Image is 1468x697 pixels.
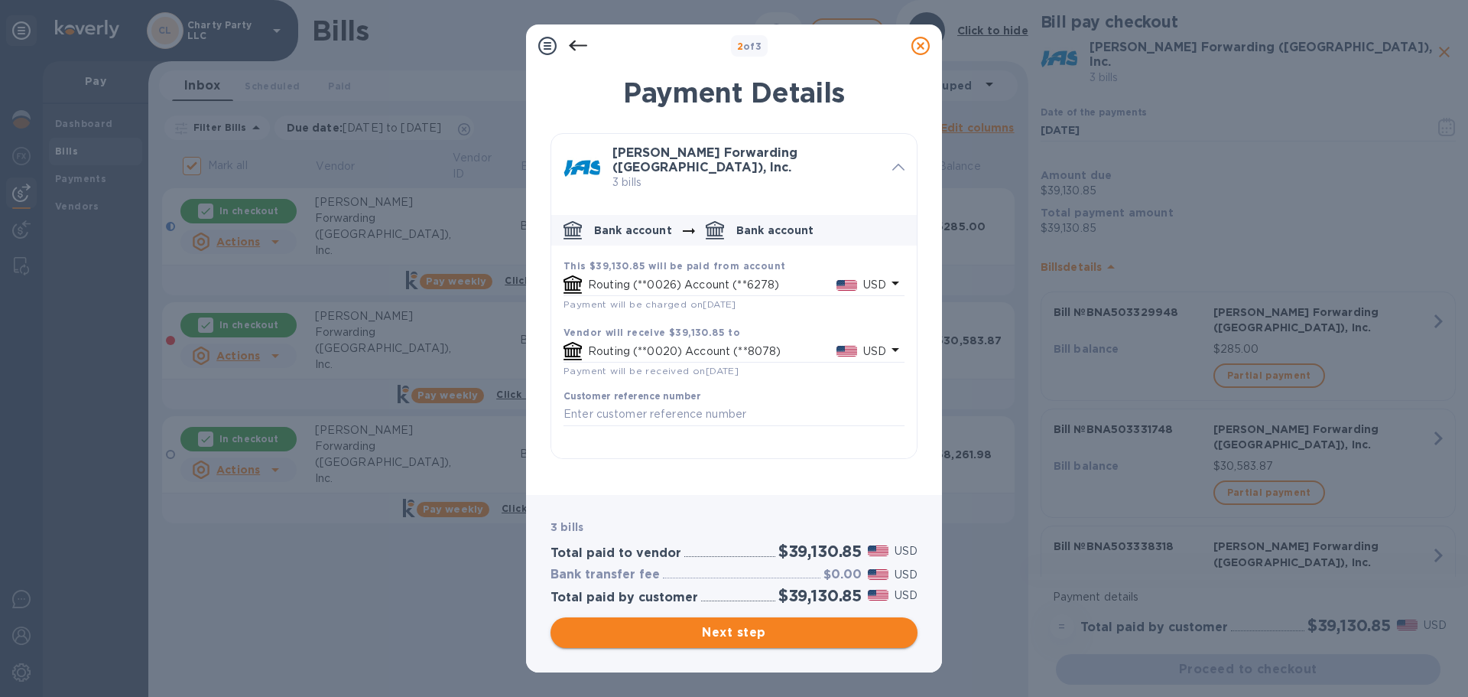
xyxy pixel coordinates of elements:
[588,277,836,293] p: Routing (**0026) Account (**6278)
[563,327,740,338] b: Vendor will receive $39,130.85 to
[868,569,888,580] img: USD
[563,365,739,376] span: Payment will be received on [DATE]
[868,590,888,601] img: USD
[863,344,886,360] p: USD
[778,542,862,561] h2: $39,130.85
[836,280,857,291] img: USD
[563,624,905,642] span: Next step
[868,546,888,556] img: USD
[863,277,886,293] p: USD
[588,344,836,360] p: Routing (**0020) Account (**8078)
[737,41,743,52] span: 2
[550,546,681,561] h3: Total paid to vendor
[563,392,700,401] label: Customer reference number
[823,568,862,582] h3: $0.00
[612,174,880,191] p: 3 bills
[550,568,660,582] h3: Bank transfer fee
[895,588,917,604] p: USD
[550,521,583,533] b: 3 bills
[563,260,785,272] b: This $39,130.85 will be paid from account
[563,403,905,426] input: Enter customer reference number
[895,567,917,583] p: USD
[551,134,917,203] div: [PERSON_NAME] Forwarding ([GEOGRAPHIC_DATA]), Inc. 3 bills
[594,223,672,238] p: Bank account
[550,77,917,109] h1: Payment Details
[778,586,862,605] h2: $39,130.85
[895,543,917,559] p: USD
[550,617,917,648] button: Next step
[612,145,797,174] b: [PERSON_NAME] Forwarding ([GEOGRAPHIC_DATA]), Inc.
[836,346,857,357] img: USD
[736,223,814,238] p: Bank account
[737,41,762,52] b: of 3
[563,298,736,310] span: Payment will be charged on [DATE]
[550,591,698,605] h3: Total paid by customer
[551,209,917,458] div: default-method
